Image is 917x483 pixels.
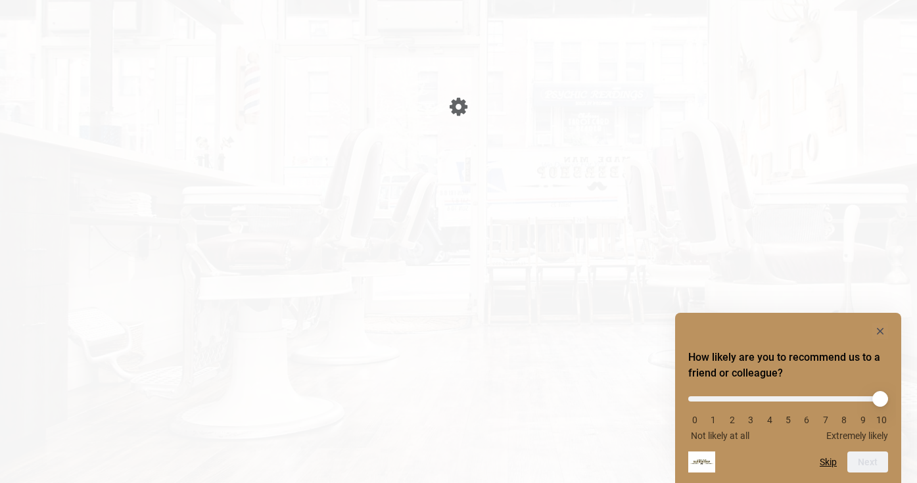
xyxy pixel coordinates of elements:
[688,323,888,472] div: How likely are you to recommend us to a friend or colleague? Select an option from 0 to 10, with ...
[726,415,739,425] li: 2
[688,386,888,441] div: How likely are you to recommend us to a friend or colleague? Select an option from 0 to 10, with ...
[688,350,888,381] h2: How likely are you to recommend us to a friend or colleague? Select an option from 0 to 10, with ...
[744,415,757,425] li: 3
[707,415,720,425] li: 1
[857,415,870,425] li: 9
[782,415,795,425] li: 5
[837,415,851,425] li: 8
[875,415,888,425] li: 10
[819,415,832,425] li: 7
[800,415,813,425] li: 6
[763,415,776,425] li: 4
[688,415,701,425] li: 0
[820,457,837,467] button: Skip
[847,451,888,472] button: Next question
[872,323,888,339] button: Hide survey
[826,430,888,441] span: Extremely likely
[691,430,749,441] span: Not likely at all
